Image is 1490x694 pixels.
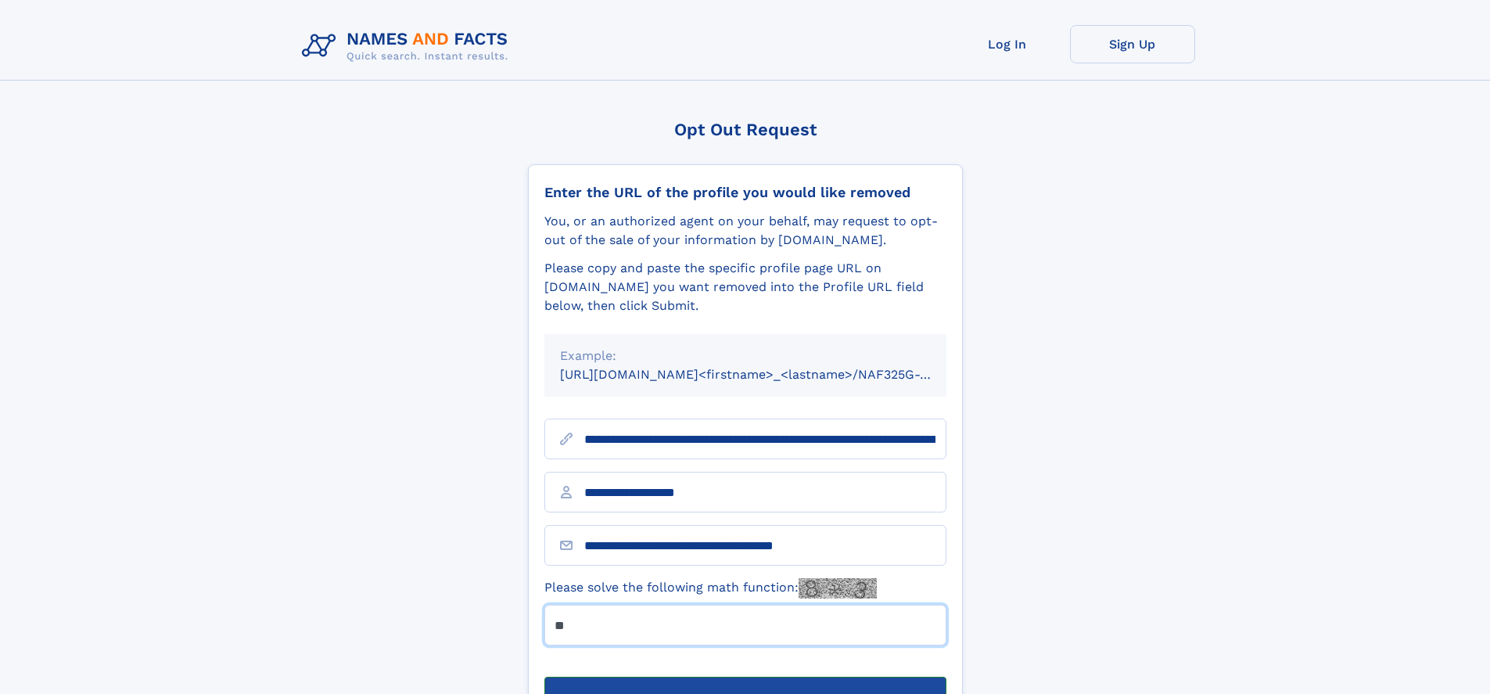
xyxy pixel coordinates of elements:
[544,212,946,250] div: You, or an authorized agent on your behalf, may request to opt-out of the sale of your informatio...
[544,184,946,201] div: Enter the URL of the profile you would like removed
[296,25,521,67] img: Logo Names and Facts
[945,25,1070,63] a: Log In
[528,120,963,139] div: Opt Out Request
[560,347,931,365] div: Example:
[544,259,946,315] div: Please copy and paste the specific profile page URL on [DOMAIN_NAME] you want removed into the Pr...
[1070,25,1195,63] a: Sign Up
[560,367,976,382] small: [URL][DOMAIN_NAME]<firstname>_<lastname>/NAF325G-xxxxxxxx
[544,578,877,599] label: Please solve the following math function:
